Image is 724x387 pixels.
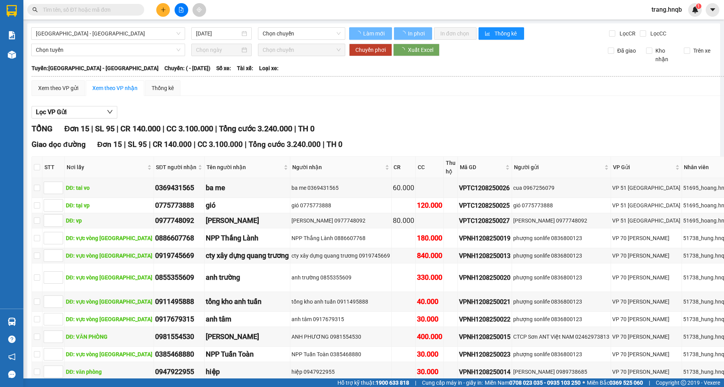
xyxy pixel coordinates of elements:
div: phượng sonlife 0836800123 [513,350,609,359]
td: VPNH1208250020 [458,263,512,292]
div: VPNH1208250023 [459,350,510,359]
td: ba me [205,178,290,198]
span: | [149,140,151,149]
span: Chọn chuyến [263,44,341,56]
span: Miền Nam [485,378,581,387]
div: ANH PHƯƠNG 0981554530 [291,332,390,341]
div: NPP Tuấn Toàn [206,349,289,360]
img: solution-icon [8,31,16,39]
span: Người gửi [514,163,603,171]
div: DĐ: vực vòng [GEOGRAPHIC_DATA] [66,273,152,282]
span: 1 [697,4,700,9]
span: plus [161,7,166,12]
div: VPTC1208250027 [459,216,510,226]
span: Lọc VP Gửi [36,107,67,117]
td: 0981554530 [154,327,205,347]
button: In phơi [394,27,432,40]
td: 0886607768 [154,228,205,248]
td: 0385468880 [154,347,205,362]
div: hiệp [206,366,289,377]
div: anh trường [206,272,289,283]
div: anh trường 0855355609 [291,273,390,282]
td: VP 51 Trường Chinh [611,213,682,228]
span: | [649,378,650,387]
td: VPNH1208250021 [458,292,512,312]
td: VPNH1208250022 [458,312,512,327]
td: VPTC1208250026 [458,178,512,198]
span: CC 3.100.000 [166,124,213,133]
button: Lọc VP Gửi [32,106,117,118]
div: 400.000 [417,331,442,342]
td: cty xây dựng quang trương [205,248,290,263]
td: VPNH1208250013 [458,248,512,263]
div: cty xây dựng quang trương 0919745669 [291,251,390,260]
div: [PERSON_NAME] 0977748092 [291,216,390,225]
div: VP 70 [PERSON_NAME] [612,315,680,323]
span: Chuyến: ( - [DATE]) [164,64,210,72]
td: 0369431565 [154,178,205,198]
span: ⚪️ [583,381,585,384]
td: NPP Thắng Lành [205,228,290,248]
div: VP 70 [PERSON_NAME] [612,273,680,282]
div: DĐ: tại vp [66,201,152,210]
span: Đơn 15 [64,124,89,133]
td: 0775773888 [154,198,205,213]
b: Tuyến: [GEOGRAPHIC_DATA] - [GEOGRAPHIC_DATA] [32,65,159,71]
div: cty xây dựng quang trương [206,250,289,261]
div: [PERSON_NAME] [206,331,289,342]
span: Chọn chuyến [263,28,341,39]
div: 840.000 [417,250,442,261]
button: Xuất Excel [393,44,440,56]
div: 180.000 [417,233,442,244]
span: notification [8,353,16,360]
span: Trên xe [690,46,713,55]
td: VP 70 Nguyễn Hoàng [611,228,682,248]
img: warehouse-icon [8,318,16,326]
div: phượng sonlife 0836800123 [513,251,609,260]
div: DĐ: văn phòng [66,368,152,376]
div: VP 70 [PERSON_NAME] [612,332,680,341]
td: nguyễn thị phương [205,213,290,228]
div: DĐ: vực vòng [GEOGRAPHIC_DATA] [66,234,152,242]
span: | [415,378,416,387]
span: message [8,371,16,378]
span: trang.hnqb [645,5,688,14]
span: Tài xế: [237,64,253,72]
span: | [162,124,164,133]
div: tổng kho anh tuấn [206,296,289,307]
div: 0855355609 [155,272,203,283]
div: VP 51 [GEOGRAPHIC_DATA] [612,201,680,210]
td: tổng kho anh tuấn [205,292,290,312]
th: CC [416,157,444,178]
span: Số xe: [216,64,231,72]
div: VPTC1208250025 [459,201,510,210]
span: Cung cấp máy in - giấy in: [422,378,483,387]
div: 30.000 [417,366,442,377]
div: VPNH1208250015 [459,332,510,342]
div: VP 51 [GEOGRAPHIC_DATA] [612,184,680,192]
div: phượng sonlife 0836800123 [513,315,609,323]
input: Tìm tên, số ĐT hoặc mã đơn [43,5,135,14]
div: 0919745669 [155,250,203,261]
strong: 1900 633 818 [376,380,409,386]
td: anh tâm [205,312,290,327]
button: bar-chartThống kê [479,27,524,40]
div: 60.000 [393,182,414,193]
span: TỔNG [32,124,53,133]
button: Làm mới [349,27,392,40]
span: | [117,124,118,133]
div: VP 70 [PERSON_NAME] [612,297,680,306]
strong: 0369 525 060 [609,380,643,386]
div: VP 70 [PERSON_NAME] [612,350,680,359]
div: 0886607768 [155,233,203,244]
div: DĐ: VĂN PHÒNG [66,332,152,341]
div: DĐ: vực vòng [GEOGRAPHIC_DATA] [66,350,152,359]
td: VP 51 Trường Chinh [611,198,682,213]
span: Nơi lấy [67,163,146,171]
input: 13/08/2025 [196,29,240,38]
img: icon-new-feature [692,6,699,13]
button: aim [192,3,206,17]
div: Xem theo VP gửi [38,84,78,92]
td: VPNH1208250015 [458,327,512,347]
img: warehouse-icon [8,51,16,59]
